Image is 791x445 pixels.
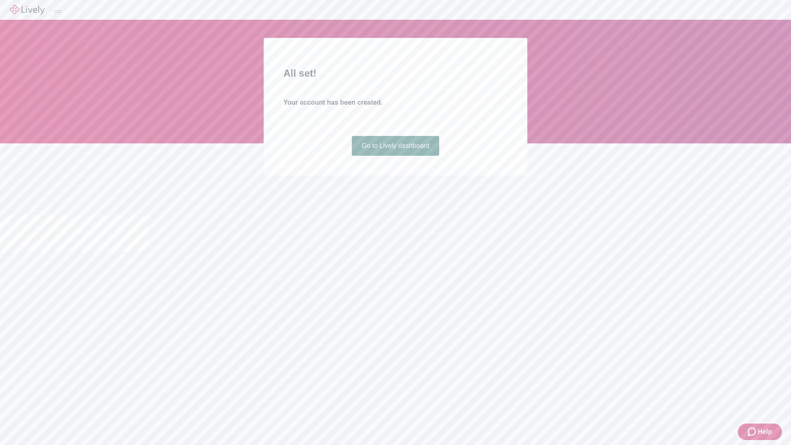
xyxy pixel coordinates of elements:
[758,427,772,437] span: Help
[352,136,440,156] a: Go to Lively dashboard
[10,5,44,15] img: Lively
[54,10,61,13] button: Log out
[748,427,758,437] svg: Zendesk support icon
[283,66,508,81] h2: All set!
[738,424,782,440] button: Zendesk support iconHelp
[283,98,508,108] h4: Your account has been created.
